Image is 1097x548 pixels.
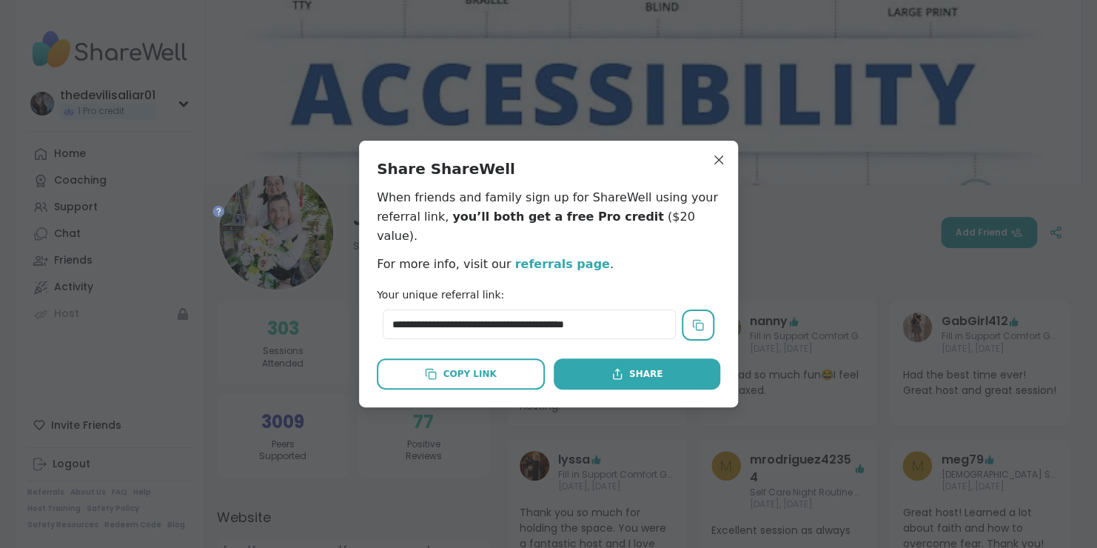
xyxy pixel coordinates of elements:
button: Share [554,358,720,390]
div: Copy Link [425,367,496,381]
label: Your unique referral link: [377,289,504,301]
span: you’ll both get a free Pro credit [452,210,664,224]
button: Copy Link [377,358,545,390]
h2: Share ShareWell [377,158,720,179]
div: Share [611,367,662,381]
iframe: Spotlight [212,205,224,217]
a: referrals page [514,257,609,271]
p: For more info, visit our . [377,255,720,274]
p: When friends and family sign up for ShareWell using your referral link, ($20 value). [377,188,720,246]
